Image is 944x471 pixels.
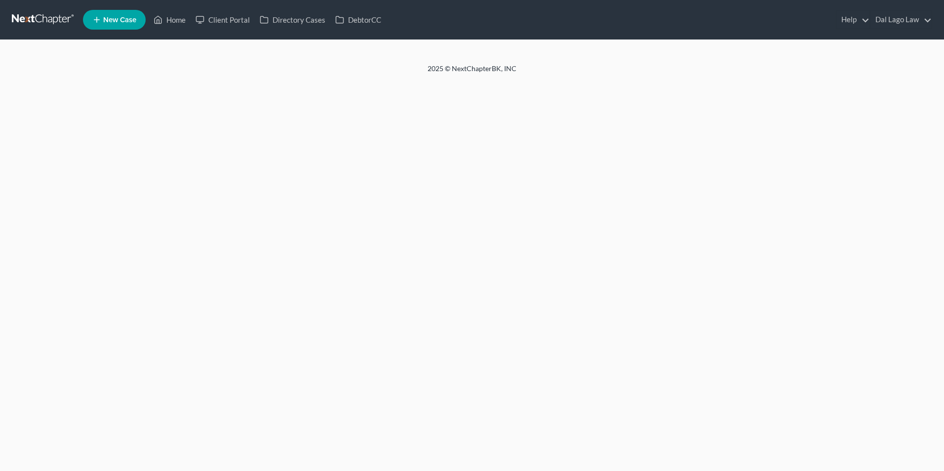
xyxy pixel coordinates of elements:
a: Home [149,11,191,29]
a: Dal Lago Law [870,11,932,29]
a: Help [836,11,869,29]
a: Directory Cases [255,11,330,29]
a: DebtorCC [330,11,386,29]
div: 2025 © NextChapterBK, INC [191,64,753,81]
new-legal-case-button: New Case [83,10,146,30]
a: Client Portal [191,11,255,29]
